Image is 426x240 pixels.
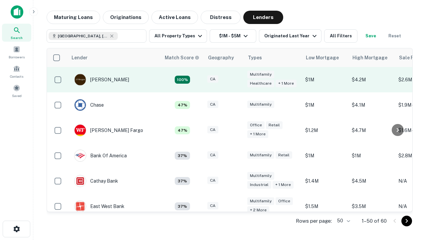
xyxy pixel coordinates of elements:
img: picture [75,175,86,187]
button: Save your search to get updates of matches that match your search criteria. [360,29,381,43]
img: picture [75,74,86,85]
button: Reset [384,29,405,43]
div: CA [207,177,218,184]
div: East West Bank [74,200,124,212]
div: Multifamily [247,101,274,108]
div: CA [207,202,218,210]
td: $4.5M [348,168,395,194]
div: Multifamily [247,151,274,159]
div: Matching Properties: 4, hasApolloMatch: undefined [175,152,190,160]
div: Multifamily [247,172,274,180]
a: Contacts [2,62,31,80]
a: Search [2,24,31,42]
th: Types [244,48,302,67]
div: Low Mortgage [306,54,339,62]
td: $1.5M [302,194,348,219]
th: High Mortgage [348,48,395,67]
div: Industrial [247,181,271,189]
th: Capitalize uses an advanced AI algorithm to match your search with the best lender. The match sco... [161,48,204,67]
div: Matching Properties: 4, hasApolloMatch: undefined [175,202,190,210]
div: Types [248,54,262,62]
img: picture [75,99,86,111]
a: Saved [2,82,31,100]
td: $3.5M [348,194,395,219]
span: Contacts [10,74,23,79]
button: All Filters [324,29,357,43]
button: Maturing Loans [47,11,100,24]
p: Rows per page: [296,217,332,225]
div: Matching Properties: 19, hasApolloMatch: undefined [175,76,190,84]
div: CA [207,151,218,159]
div: Capitalize uses an advanced AI algorithm to match your search with the best lender. The match sco... [165,54,199,61]
td: $4.2M [348,67,395,92]
button: Lenders [243,11,283,24]
div: Multifamily [247,71,274,78]
button: $1M - $5M [210,29,256,43]
td: $1M [348,143,395,168]
td: $1M [302,92,348,118]
td: $4.7M [348,118,395,143]
div: Cathay Bank [74,175,118,187]
div: + 1 more [273,181,294,189]
div: CA [207,101,218,108]
img: picture [75,201,86,212]
div: Office [247,121,265,129]
div: Lender [72,54,88,62]
button: Originations [103,11,149,24]
a: Borrowers [2,43,31,61]
div: Office [276,197,293,205]
button: Originated Last Year [259,29,321,43]
span: Search [11,35,23,40]
div: CA [207,126,218,134]
div: 50 [334,216,351,226]
div: Retail [266,121,283,129]
img: picture [75,125,86,136]
th: Geography [204,48,244,67]
div: Matching Properties: 5, hasApolloMatch: undefined [175,126,190,134]
div: Matching Properties: 4, hasApolloMatch: undefined [175,177,190,185]
div: + 2 more [247,206,269,214]
td: $1.4M [302,168,348,194]
div: Originated Last Year [264,32,319,40]
div: Bank Of America [74,150,127,162]
div: Retail [276,151,292,159]
div: Chase [74,99,104,111]
div: + 1 more [276,80,297,87]
th: Low Mortgage [302,48,348,67]
button: Go to next page [401,216,412,226]
span: Saved [12,93,22,98]
span: Borrowers [9,54,25,60]
button: All Property Types [149,29,207,43]
h6: Match Score [165,54,198,61]
div: [PERSON_NAME] Fargo [74,124,143,136]
td: $1.2M [302,118,348,143]
iframe: Chat Widget [393,165,426,197]
div: High Mortgage [352,54,387,62]
div: Multifamily [247,197,274,205]
p: 1–50 of 60 [362,217,387,225]
div: Geography [208,54,234,62]
button: Distress [201,11,241,24]
button: Active Loans [151,11,198,24]
td: $1M [302,143,348,168]
div: Matching Properties: 5, hasApolloMatch: undefined [175,101,190,109]
td: $1M [302,67,348,92]
td: $4.1M [348,92,395,118]
div: + 1 more [247,130,268,138]
div: Healthcare [247,80,274,87]
div: CA [207,75,218,83]
img: picture [75,150,86,161]
div: [PERSON_NAME] [74,74,129,86]
span: [GEOGRAPHIC_DATA], [GEOGRAPHIC_DATA], [GEOGRAPHIC_DATA] [58,33,108,39]
img: capitalize-icon.png [11,5,23,19]
th: Lender [68,48,161,67]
